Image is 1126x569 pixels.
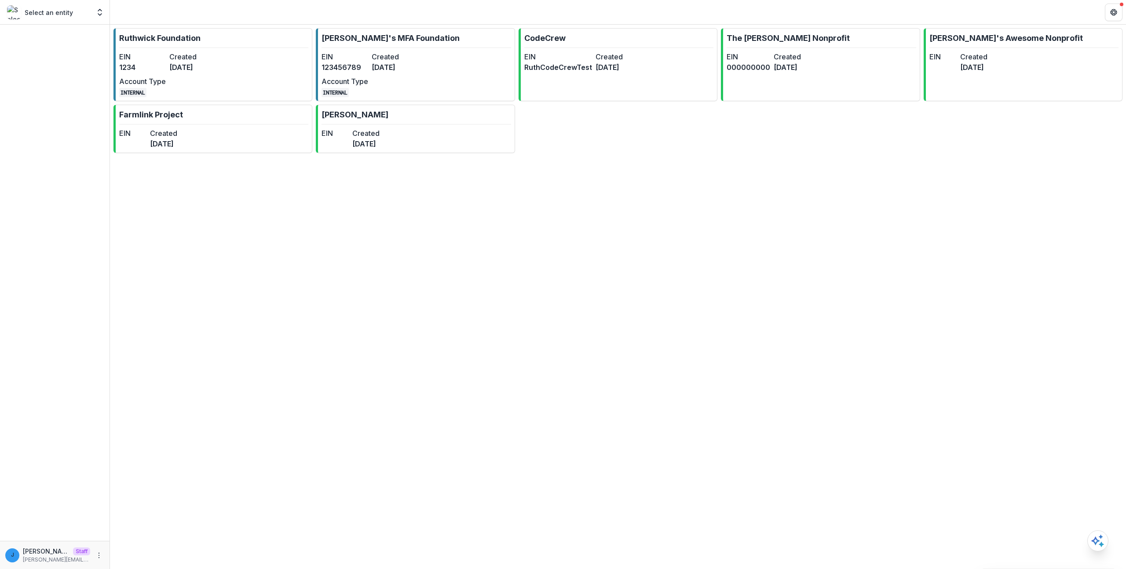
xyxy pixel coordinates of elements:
p: [PERSON_NAME]'s MFA Foundation [322,32,460,44]
dt: Created [169,51,216,62]
dd: [DATE] [960,62,987,73]
a: [PERSON_NAME]EINCreated[DATE] [316,105,515,153]
button: Open AI Assistant [1087,530,1108,551]
p: Farmlink Project [119,109,183,120]
a: Farmlink ProjectEINCreated[DATE] [113,105,312,153]
dt: Created [960,51,987,62]
dt: Created [372,51,418,62]
dt: Account Type [119,76,166,87]
dt: Created [150,128,177,139]
dt: EIN [524,51,592,62]
dt: EIN [727,51,770,62]
dt: EIN [929,51,957,62]
a: The [PERSON_NAME] NonprofitEIN000000000Created[DATE] [721,28,920,101]
p: Select an entity [25,8,73,17]
img: Select an entity [7,5,21,19]
dt: Account Type [322,76,368,87]
dt: EIN [119,128,146,139]
button: Open entity switcher [94,4,106,21]
p: [PERSON_NAME][EMAIL_ADDRESS][DOMAIN_NAME] [23,556,90,564]
dt: EIN [322,51,368,62]
a: CodeCrewEINRuthCodeCrewTestCreated[DATE] [519,28,717,101]
p: CodeCrew [524,32,566,44]
a: [PERSON_NAME]'s Awesome NonprofitEINCreated[DATE] [924,28,1122,101]
p: The [PERSON_NAME] Nonprofit [727,32,850,44]
button: More [94,550,104,561]
dd: [DATE] [596,62,663,73]
p: [PERSON_NAME]'s Awesome Nonprofit [929,32,1083,44]
dt: Created [352,128,380,139]
dd: [DATE] [774,62,817,73]
p: Ruthwick Foundation [119,32,201,44]
button: Get Help [1105,4,1122,21]
dd: [DATE] [352,139,380,149]
p: [PERSON_NAME][EMAIL_ADDRESS][DOMAIN_NAME] [23,547,69,556]
a: Ruthwick FoundationEIN1234Created[DATE]Account TypeINTERNAL [113,28,312,101]
dt: Created [596,51,663,62]
dd: [DATE] [372,62,418,73]
dt: Created [774,51,817,62]
code: INTERNAL [322,88,349,97]
p: [PERSON_NAME] [322,109,388,120]
dd: [DATE] [150,139,177,149]
dd: [DATE] [169,62,216,73]
dd: 000000000 [727,62,770,73]
a: [PERSON_NAME]'s MFA FoundationEIN123456789Created[DATE]Account TypeINTERNAL [316,28,515,101]
div: jonah@trytemelio.com [11,552,14,558]
code: INTERNAL [119,88,146,97]
dd: RuthCodeCrewTest [524,62,592,73]
dt: EIN [322,128,349,139]
dt: EIN [119,51,166,62]
dd: 1234 [119,62,166,73]
p: Staff [73,547,90,555]
dd: 123456789 [322,62,368,73]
